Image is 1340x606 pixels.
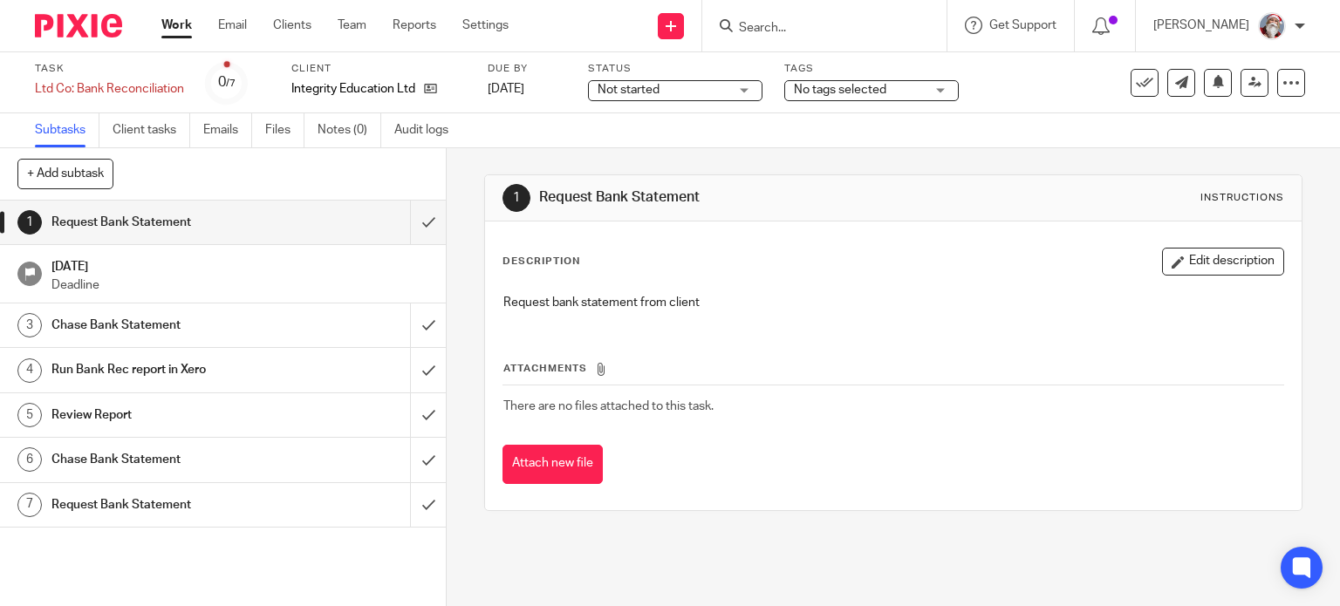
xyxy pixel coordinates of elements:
[265,113,304,147] a: Files
[203,113,252,147] a: Emails
[291,80,415,98] p: Integrity Education Ltd
[17,313,42,337] div: 3
[737,21,894,37] input: Search
[318,113,381,147] a: Notes (0)
[502,445,603,484] button: Attach new file
[161,17,192,34] a: Work
[17,159,113,188] button: + Add subtask
[488,83,524,95] span: [DATE]
[35,80,184,98] div: Ltd Co: Bank Reconciliation
[1153,17,1249,34] p: [PERSON_NAME]
[17,210,42,235] div: 1
[51,446,279,473] h1: Chase Bank Statement
[51,357,279,383] h1: Run Bank Rec report in Xero
[488,62,566,76] label: Due by
[273,17,311,34] a: Clients
[394,113,461,147] a: Audit logs
[502,255,580,269] p: Description
[393,17,436,34] a: Reports
[989,19,1056,31] span: Get Support
[51,254,428,276] h1: [DATE]
[35,14,122,37] img: Pixie
[502,184,530,212] div: 1
[218,17,247,34] a: Email
[51,402,279,428] h1: Review Report
[588,62,762,76] label: Status
[503,400,714,412] span: There are no files attached to this task.
[51,312,279,338] h1: Chase Bank Statement
[17,358,42,383] div: 4
[1200,191,1284,205] div: Instructions
[113,113,190,147] a: Client tasks
[291,62,466,76] label: Client
[503,364,587,373] span: Attachments
[1258,12,1286,40] img: Karen%20Pic.png
[503,294,1284,311] p: Request bank statement from client
[338,17,366,34] a: Team
[51,492,279,518] h1: Request Bank Statement
[1162,248,1284,276] button: Edit description
[598,84,660,96] span: Not started
[784,62,959,76] label: Tags
[17,403,42,427] div: 5
[17,447,42,472] div: 6
[218,72,236,92] div: 0
[794,84,886,96] span: No tags selected
[226,78,236,88] small: /7
[51,276,428,294] p: Deadline
[462,17,509,34] a: Settings
[51,209,279,235] h1: Request Bank Statement
[17,493,42,517] div: 7
[539,188,930,207] h1: Request Bank Statement
[35,62,184,76] label: Task
[35,113,99,147] a: Subtasks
